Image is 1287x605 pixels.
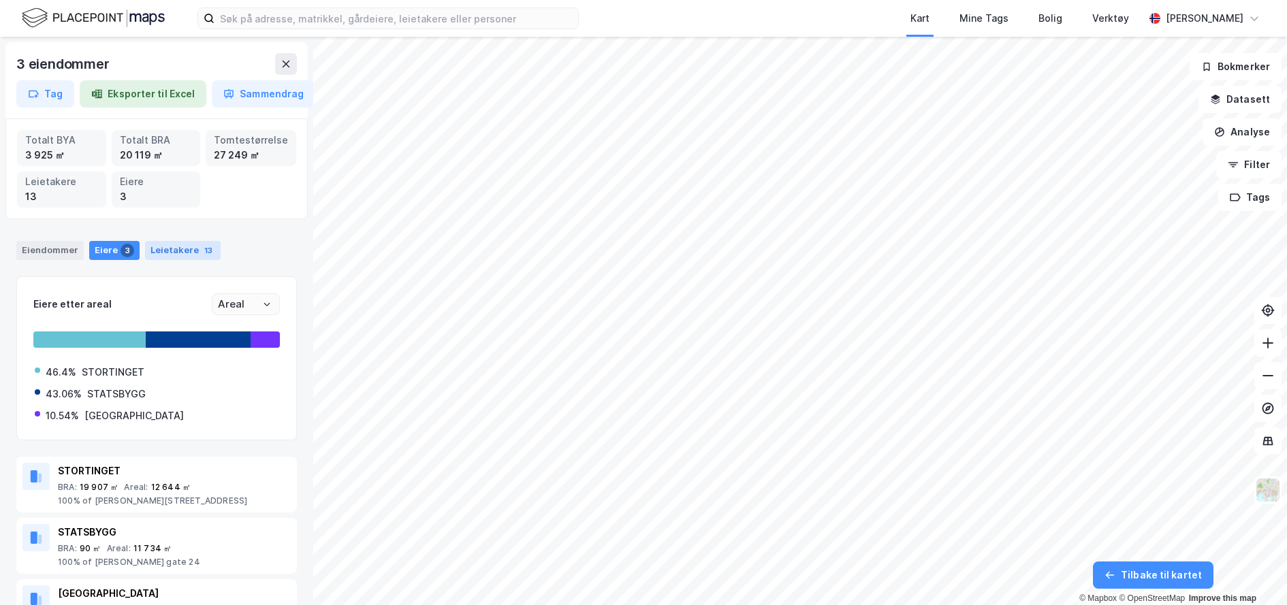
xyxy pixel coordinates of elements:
[107,543,131,554] div: Areal :
[87,386,146,402] div: STATSBYGG
[202,244,215,257] div: 13
[33,296,212,312] div: Eiere etter areal
[1166,10,1243,27] div: [PERSON_NAME]
[1190,53,1282,80] button: Bokmerker
[84,408,184,424] div: [GEOGRAPHIC_DATA]
[58,543,77,554] div: BRA :
[120,148,193,163] div: 20 119 ㎡
[120,174,193,189] div: Eiere
[25,189,98,204] div: 13
[910,10,929,27] div: Kart
[1079,593,1117,603] a: Mapbox
[80,543,101,554] div: 90 ㎡
[214,148,288,163] div: 27 249 ㎡
[58,495,291,506] div: 100% of [PERSON_NAME][STREET_ADDRESS]
[120,189,193,204] div: 3
[82,364,144,380] div: STORTINGET
[212,294,279,314] input: ClearOpen
[120,133,193,148] div: Totalt BRA
[145,241,221,260] div: Leietakere
[22,6,165,30] img: logo.f888ab2527a4732fd821a326f86c7f29.svg
[58,557,291,568] div: 100% of [PERSON_NAME] gate 24
[1218,184,1282,211] button: Tags
[121,244,134,257] div: 3
[46,364,76,380] div: 46.4%
[58,482,77,493] div: BRA :
[16,53,112,75] div: 3 eiendommer
[1092,10,1129,27] div: Verktøy
[1219,540,1287,605] div: Kontrollprogram for chat
[1216,151,1282,178] button: Filter
[16,241,84,260] div: Eiendommer
[58,585,291,602] div: [GEOGRAPHIC_DATA]
[1255,477,1281,503] img: Z
[212,80,315,108] button: Sammendrag
[124,482,148,493] div: Areal :
[959,10,1008,27] div: Mine Tags
[16,80,74,108] button: Tag
[1038,10,1062,27] div: Bolig
[58,463,291,479] div: STORTINGET
[25,174,98,189] div: Leietakere
[1119,593,1185,603] a: OpenStreetMap
[214,8,578,29] input: Søk på adresse, matrikkel, gårdeiere, leietakere eller personer
[89,241,140,260] div: Eiere
[46,386,82,402] div: 43.06%
[1219,540,1287,605] iframe: Chat Widget
[133,543,172,554] div: 11 734 ㎡
[1198,86,1282,113] button: Datasett
[80,482,119,493] div: 19 907 ㎡
[214,133,288,148] div: Tomtestørrelse
[151,482,191,493] div: 12 644 ㎡
[46,408,79,424] div: 10.54%
[1203,118,1282,146] button: Analyse
[1093,561,1213,589] button: Tilbake til kartet
[80,80,206,108] button: Eksporter til Excel
[58,524,291,540] div: STATSBYGG
[25,133,98,148] div: Totalt BYA
[25,148,98,163] div: 3 925 ㎡
[1189,593,1256,603] a: Improve this map
[261,299,272,310] button: Open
